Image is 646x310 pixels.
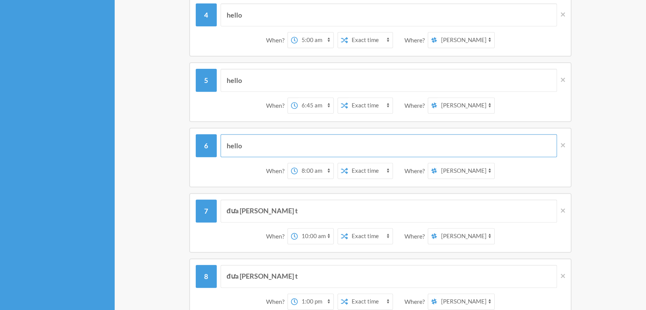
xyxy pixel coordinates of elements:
input: Message [221,265,557,288]
input: Message [221,3,557,26]
div: When? [266,32,287,48]
div: Where? [404,294,428,310]
div: When? [266,294,287,310]
input: Message [221,69,557,92]
input: Message [221,200,557,222]
input: Message [221,134,557,157]
div: When? [266,97,287,114]
div: Where? [404,97,428,114]
div: Where? [404,163,428,179]
div: When? [266,228,287,244]
div: Where? [404,228,428,244]
div: When? [266,163,287,179]
div: Where? [404,32,428,48]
